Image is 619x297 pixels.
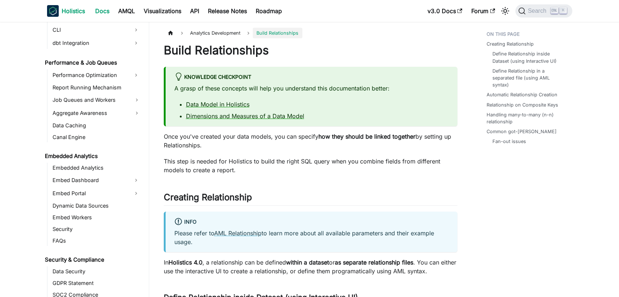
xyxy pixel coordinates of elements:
[47,5,59,17] img: Holistics
[164,132,457,150] p: Once you've created your data models, you can specify by setting up Relationships.
[62,7,85,15] b: Holistics
[174,217,449,227] div: info
[487,101,558,108] a: Relationship on Composite Keys
[47,5,85,17] a: HolisticsHolistics
[50,174,129,186] a: Embed Dashboard
[50,212,143,223] a: Embed Workers
[186,5,204,17] a: API
[487,111,568,125] a: Handling many-to-many (n-n) relationship
[492,67,565,89] a: Define Relationship in a separated file (using AML syntax)
[50,94,143,106] a: Job Queues and Workers
[50,188,129,199] a: Embed Portal
[423,5,467,17] a: v3.0 Docs
[164,28,457,38] nav: Breadcrumbs
[169,259,202,266] strong: Holistics 4.0
[164,28,178,38] a: Home page
[129,37,143,49] button: Expand sidebar category 'dbt Integration'
[129,188,143,199] button: Expand sidebar category 'Embed Portal'
[487,40,534,47] a: Creating Relationship
[560,7,567,14] kbd: K
[487,91,557,98] a: Automatic Relationship Creation
[318,133,415,140] strong: how they should be linked together
[186,28,244,38] span: Analytics Development
[286,259,329,266] strong: within a dataset
[174,229,449,246] p: Please refer to to learn more about all available parameters and their example usage.
[43,58,143,68] a: Performance & Job Queues
[253,28,302,38] span: Build Relationships
[214,229,262,237] a: AML Relationship
[139,5,186,17] a: Visualizations
[467,5,499,17] a: Forum
[40,22,149,297] nav: Docs sidebar
[50,37,129,49] a: dbt Integration
[129,69,143,81] button: Expand sidebar category 'Performance Optimization'
[186,112,304,120] a: Dimensions and Measures of a Data Model
[492,50,565,64] a: Define Relationship inside Dataset (using Interactive UI)
[499,5,511,17] button: Switch between dark and light mode (currently light mode)
[50,69,129,81] a: Performance Optimization
[174,84,449,93] p: A grasp of these concepts will help you understand this documentation better:
[114,5,139,17] a: AMQL
[186,101,249,108] a: Data Model in Holistics
[50,201,143,211] a: Dynamic Data Sources
[50,266,143,277] a: Data Security
[204,5,251,17] a: Release Notes
[43,255,143,265] a: Security & Compliance
[174,73,449,82] div: Knowledge Checkpoint
[164,157,457,174] p: This step is needed for Holistics to build the right SQL query when you combine fields from diffe...
[129,24,143,36] button: Expand sidebar category 'CLI'
[492,138,526,145] a: Fan-out issues
[526,8,551,14] span: Search
[50,120,143,131] a: Data Caching
[91,5,114,17] a: Docs
[50,163,143,173] a: Embedded Analytics
[50,107,143,119] a: Aggregate Awareness
[164,43,457,58] h1: Build Relationships
[164,258,457,275] p: In , a relationship can be defined or . You can either use the interactive UI to create a relatio...
[50,224,143,234] a: Security
[50,236,143,246] a: FAQs
[164,192,457,206] h2: Creating Relationship
[50,82,143,93] a: Report Running Mechanism
[515,4,572,18] button: Search (Ctrl+K)
[43,151,143,161] a: Embedded Analytics
[50,24,129,36] a: CLI
[251,5,286,17] a: Roadmap
[50,132,143,142] a: Canal Engine
[487,128,557,135] a: Common got-[PERSON_NAME]
[335,259,413,266] strong: as separate relationship files
[50,278,143,288] a: GDPR Statement
[129,174,143,186] button: Expand sidebar category 'Embed Dashboard'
